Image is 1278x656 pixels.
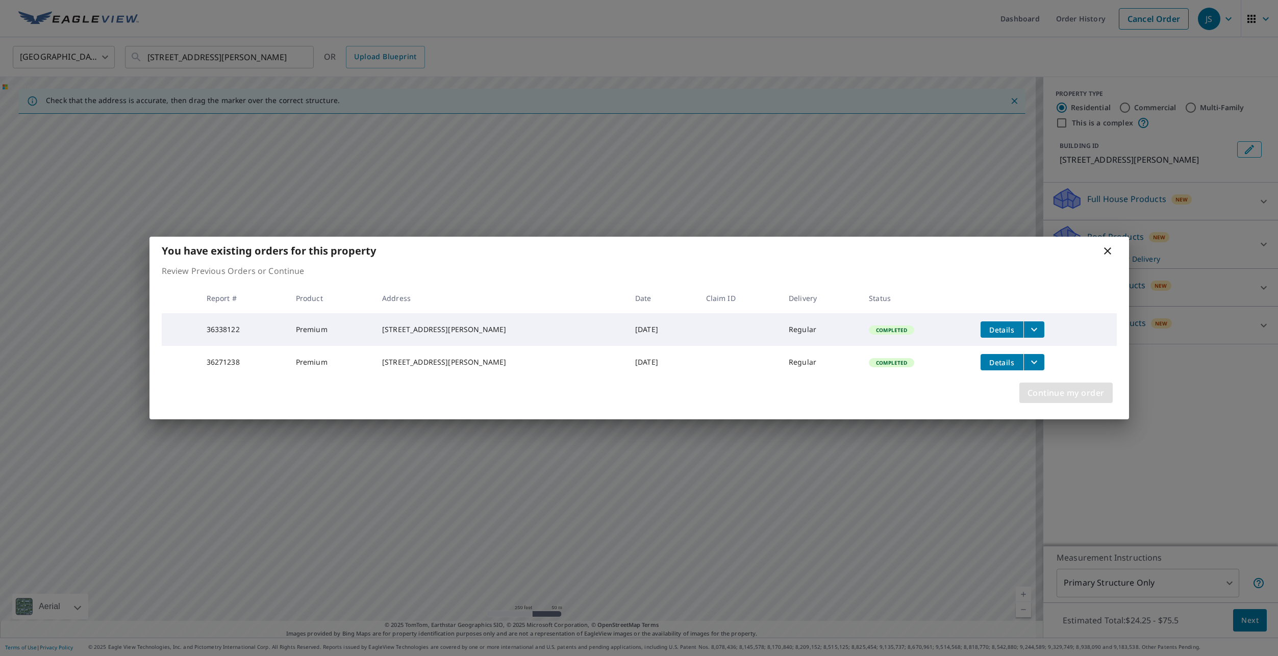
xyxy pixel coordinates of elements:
button: detailsBtn-36271238 [981,354,1023,370]
th: Status [861,283,972,313]
span: Continue my order [1028,386,1105,400]
th: Delivery [781,283,861,313]
td: 36271238 [198,346,288,379]
th: Date [627,283,698,313]
th: Address [374,283,627,313]
div: [STREET_ADDRESS][PERSON_NAME] [382,324,619,335]
button: detailsBtn-36338122 [981,321,1023,338]
button: Continue my order [1019,383,1113,403]
button: filesDropdownBtn-36338122 [1023,321,1044,338]
td: [DATE] [627,313,698,346]
span: Completed [870,326,913,334]
td: 36338122 [198,313,288,346]
td: Premium [288,313,374,346]
button: filesDropdownBtn-36271238 [1023,354,1044,370]
th: Claim ID [698,283,781,313]
td: [DATE] [627,346,698,379]
td: Regular [781,313,861,346]
th: Report # [198,283,288,313]
span: Details [987,358,1017,367]
b: You have existing orders for this property [162,244,376,258]
span: Completed [870,359,913,366]
td: Premium [288,346,374,379]
td: Regular [781,346,861,379]
span: Details [987,325,1017,335]
p: Review Previous Orders or Continue [162,265,1117,277]
div: [STREET_ADDRESS][PERSON_NAME] [382,357,619,367]
th: Product [288,283,374,313]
